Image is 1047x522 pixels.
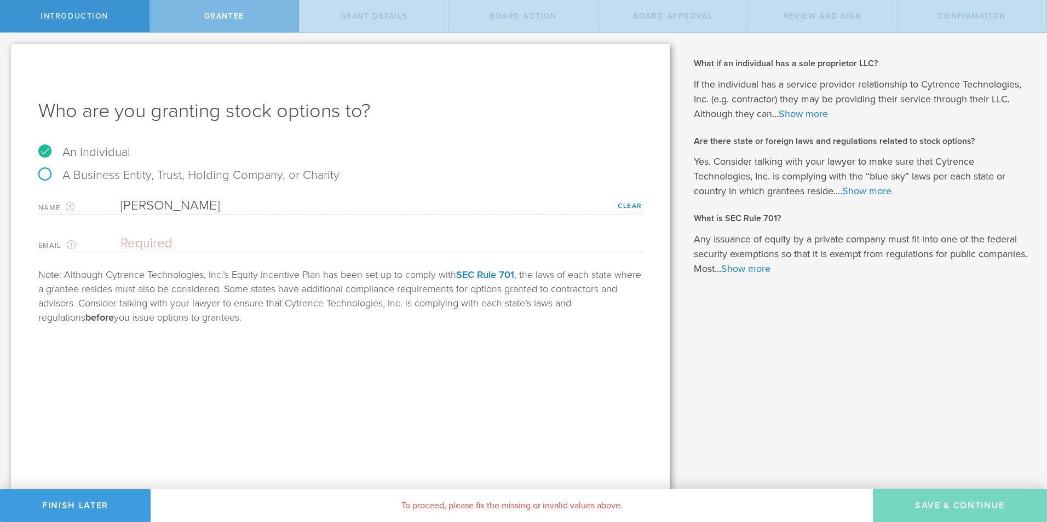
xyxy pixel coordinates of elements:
[41,11,108,21] span: Introduction
[204,11,244,21] span: Grantee
[694,77,1031,121] p: If the individual has a service provider relationship to Cytrence Technologies, Inc. (e.g. contra...
[694,232,1031,276] p: Any issuance of equity by a private company must fit into one of the federal security exemptions ...
[490,11,557,21] span: Board Action
[779,108,828,120] a: Show more
[694,57,1031,69] h2: What if an individual has a sole proprietor LLC?
[938,11,1006,21] span: Confirmation
[38,268,642,324] p: Note: Although Cytrence Technologies, Inc.’s Equity Incentive Plan has been set up to comply with...
[456,269,514,281] a: SEC Rule 701
[38,145,130,159] label: An Individual
[85,311,114,323] b: before
[120,235,637,252] input: Required
[618,202,642,210] a: Clear
[38,168,340,182] label: A Business Entity, Trust, Holding Company, or Charity
[38,98,642,124] h1: Who are you granting stock options to?
[694,212,1031,224] h2: What is SEC Rule 701?
[783,11,862,21] span: Review and Sign
[120,198,642,214] input: Required
[842,185,891,197] a: Show more
[340,11,408,21] span: Grant Details
[873,489,1047,522] button: Save & Continue
[721,263,770,275] a: Show more
[694,135,1031,147] h2: Are there state or foreign laws and regulations related to stock options?
[694,154,1031,199] p: Yes. Consider talking with your lawyer to make sure that Cytrence Technologies, Inc. is complying...
[38,201,120,214] label: Name
[633,11,712,21] span: Board Approval
[38,239,120,252] label: Email
[151,489,873,522] div: To proceed, please fix the missing or invalid values above.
